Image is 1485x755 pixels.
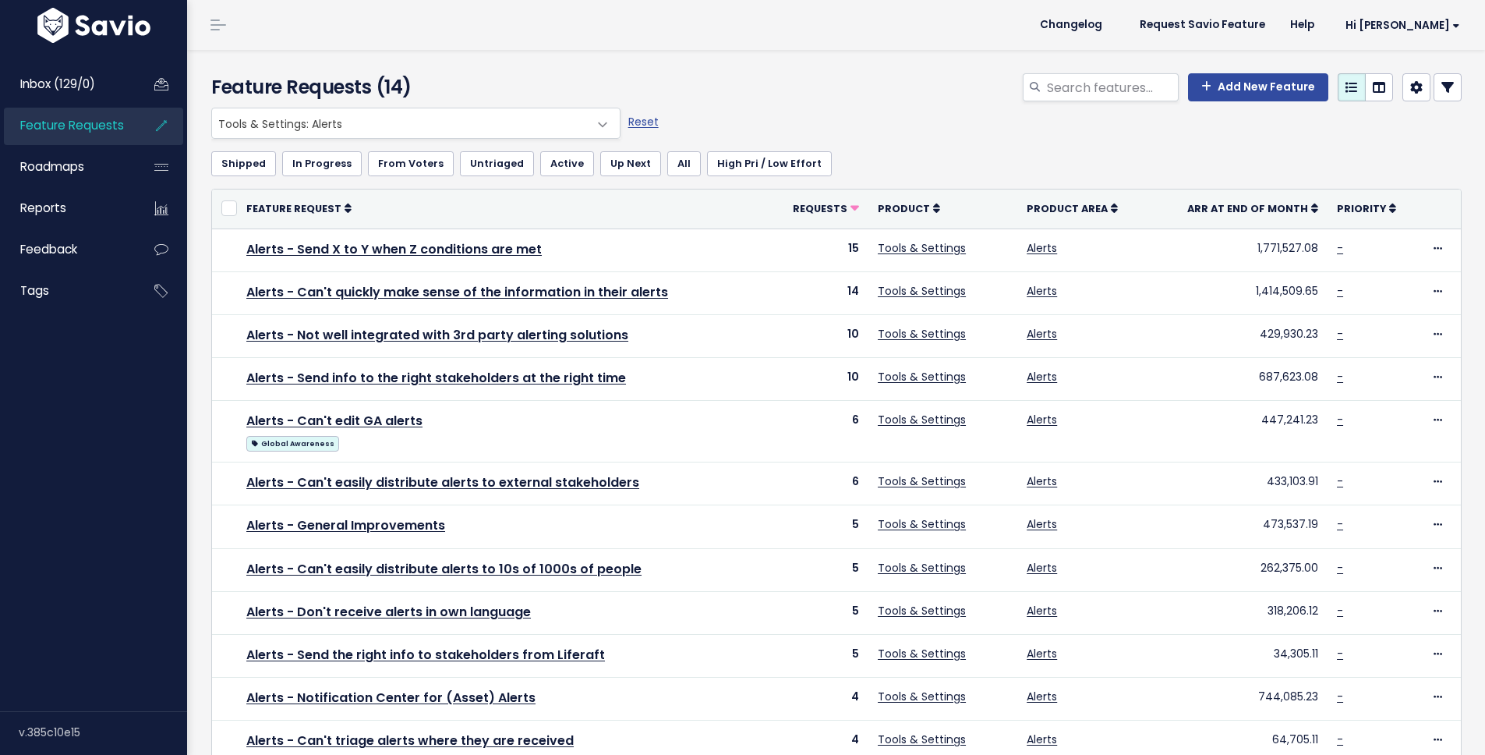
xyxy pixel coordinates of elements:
[1149,314,1328,357] td: 429,930.23
[1027,200,1118,216] a: Product Area
[4,108,129,144] a: Feature Requests
[20,158,84,175] span: Roadmaps
[1149,635,1328,678] td: 34,305.11
[878,283,966,299] a: Tools & Settings
[1337,732,1343,747] a: -
[4,149,129,185] a: Roadmaps
[878,646,966,661] a: Tools & Settings
[368,151,454,176] a: From Voters
[1345,19,1460,31] span: Hi [PERSON_NAME]
[1149,401,1328,463] td: 447,241.23
[19,712,187,753] div: v.385c10e15
[246,732,574,750] a: Alerts - Can't triage alerts where they are received
[460,151,534,176] a: Untriaged
[282,151,362,176] a: In Progress
[1188,73,1328,101] a: Add New Feature
[246,646,605,664] a: Alerts - Send the right info to stakeholders from Liferaft
[793,202,847,215] span: Requests
[1149,229,1328,271] td: 1,771,527.08
[1027,473,1057,489] a: Alerts
[246,603,531,621] a: Alerts - Don't receive alerts in own language
[1027,689,1057,704] a: Alerts
[1337,240,1343,256] a: -
[878,326,966,342] a: Tools & Settings
[600,151,661,176] a: Up Next
[767,401,868,463] td: 6
[246,326,628,344] a: Alerts - Not well integrated with 3rd party alerting solutions
[20,76,95,92] span: Inbox (129/0)
[246,283,668,301] a: Alerts - Can't quickly make sense of the information in their alerts
[4,190,129,226] a: Reports
[1027,560,1057,576] a: Alerts
[20,117,124,133] span: Feature Requests
[793,200,859,216] a: Requests
[1149,505,1328,548] td: 473,537.19
[1337,473,1343,489] a: -
[1337,283,1343,299] a: -
[1027,283,1057,299] a: Alerts
[246,473,639,491] a: Alerts - Can't easily distribute alerts to external stakeholders
[540,151,594,176] a: Active
[1337,560,1343,576] a: -
[1337,369,1343,385] a: -
[1027,369,1057,385] a: Alerts
[628,114,659,129] a: Reset
[1337,412,1343,427] a: -
[211,73,613,101] h4: Feature Requests (14)
[878,689,966,704] a: Tools & Settings
[1337,603,1343,619] a: -
[4,66,129,102] a: Inbox (129/0)
[246,369,626,387] a: Alerts - Send info to the right stakeholders at the right time
[1337,200,1396,216] a: Priority
[246,560,642,578] a: Alerts - Can't easily distribute alerts to 10s of 1000s of people
[707,151,832,176] a: High Pri / Low Effort
[767,271,868,314] td: 14
[211,151,1462,176] ul: Filter feature requests
[4,232,129,268] a: Feedback
[1040,19,1102,30] span: Changelog
[767,505,868,548] td: 5
[212,108,589,138] span: Tools & Settings: Alerts
[246,436,339,452] span: Global Awareness
[1149,678,1328,721] td: 744,085.23
[767,591,868,634] td: 5
[1027,240,1057,256] a: Alerts
[1278,13,1327,37] a: Help
[20,282,49,299] span: Tags
[1337,202,1386,215] span: Priority
[211,151,276,176] a: Shipped
[767,548,868,591] td: 5
[878,603,966,619] a: Tools & Settings
[878,202,930,215] span: Product
[878,412,966,427] a: Tools & Settings
[211,108,621,139] span: Tools & Settings: Alerts
[1337,646,1343,661] a: -
[878,369,966,385] a: Tools & Settings
[1027,732,1057,747] a: Alerts
[20,200,66,216] span: Reports
[1027,202,1108,215] span: Product Area
[878,473,966,489] a: Tools & Settings
[246,240,542,258] a: Alerts - Send X to Y when Z conditions are met
[246,433,339,452] a: Global Awareness
[1337,689,1343,704] a: -
[767,314,868,357] td: 10
[878,732,966,747] a: Tools & Settings
[246,200,352,216] a: Feature Request
[1027,412,1057,427] a: Alerts
[1149,271,1328,314] td: 1,414,509.65
[667,151,701,176] a: All
[1027,603,1057,619] a: Alerts
[1045,73,1179,101] input: Search features...
[4,273,129,309] a: Tags
[1027,516,1057,532] a: Alerts
[878,200,940,216] a: Product
[1149,358,1328,401] td: 687,623.08
[246,516,445,534] a: Alerts - General Improvements
[1337,326,1343,342] a: -
[767,358,868,401] td: 10
[767,635,868,678] td: 5
[1027,646,1057,661] a: Alerts
[878,560,966,576] a: Tools & Settings
[1337,516,1343,532] a: -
